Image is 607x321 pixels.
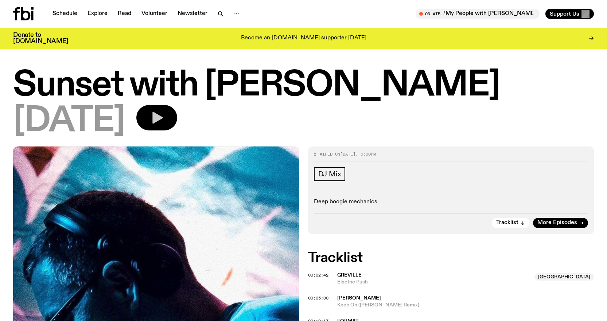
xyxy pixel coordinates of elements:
span: [GEOGRAPHIC_DATA] [534,273,594,281]
button: On AirMi Gente/My People with [PERSON_NAME] [416,9,540,19]
h3: Donate to [DOMAIN_NAME] [13,32,68,44]
span: DJ Mix [318,170,341,178]
h1: Sunset with [PERSON_NAME] [13,69,594,102]
span: Tracklist [496,220,518,226]
a: Read [113,9,136,19]
a: Schedule [48,9,82,19]
a: Explore [83,9,112,19]
span: [DATE] [340,151,355,157]
button: Tracklist [492,218,529,228]
h2: Tracklist [308,251,594,265]
span: More Episodes [537,220,577,226]
span: Electric Push [337,279,530,286]
button: Support Us [545,9,594,19]
span: 00:05:00 [308,295,328,301]
span: Keep On ([PERSON_NAME] Remix) [337,302,594,309]
span: Greville [337,273,362,278]
p: Deep boogie mechanics. [314,199,588,205]
p: Become an [DOMAIN_NAME] supporter [DATE] [241,35,366,42]
a: More Episodes [533,218,588,228]
span: 00:02:42 [308,272,328,278]
span: Support Us [550,11,579,17]
span: , 6:00pm [355,151,376,157]
button: 00:02:42 [308,273,328,277]
a: Newsletter [173,9,212,19]
span: [DATE] [13,105,125,138]
button: 00:05:00 [308,296,328,300]
a: DJ Mix [314,167,346,181]
span: Tune in live [424,11,536,16]
a: Volunteer [137,9,172,19]
span: [PERSON_NAME] [337,295,381,301]
span: Aired on [320,151,340,157]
